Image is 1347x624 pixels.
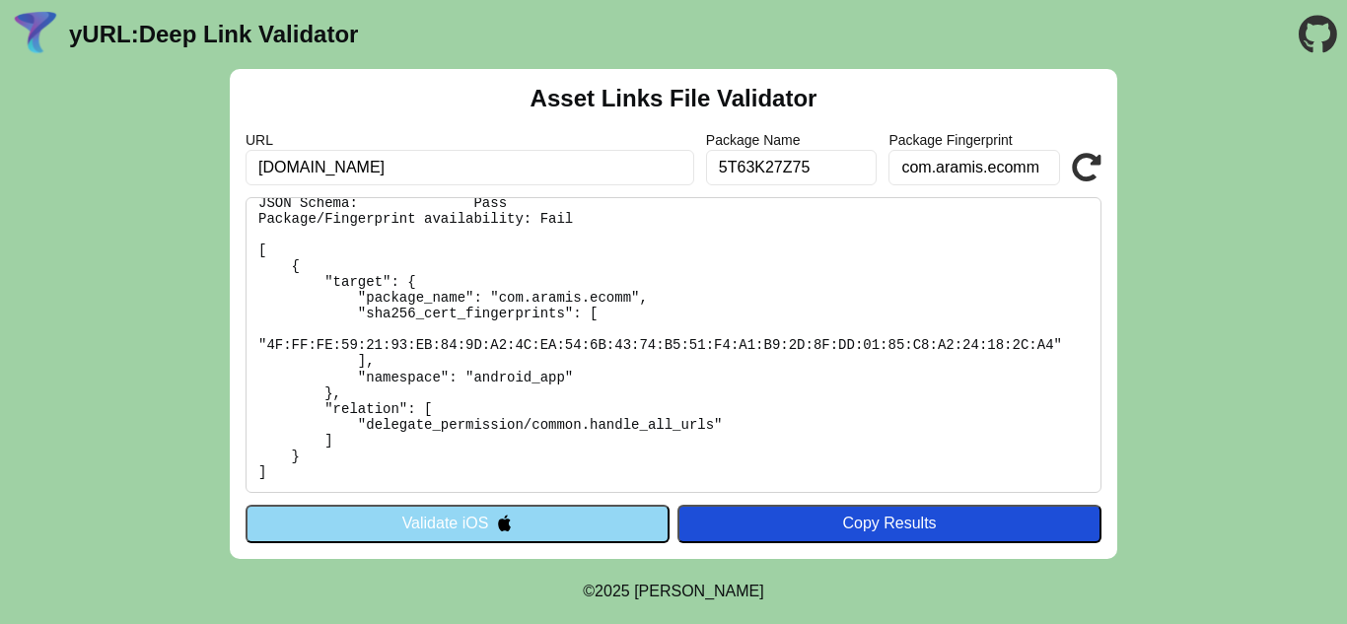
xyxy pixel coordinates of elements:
a: Michael Ibragimchayev's Personal Site [634,583,764,599]
label: URL [246,132,694,148]
label: Package Name [706,132,878,148]
input: Optional [706,150,878,185]
img: appleIcon.svg [496,515,513,531]
button: Validate iOS [246,505,670,542]
h2: Asset Links File Validator [531,85,817,112]
footer: © [583,559,763,624]
label: Package Fingerprint [888,132,1060,148]
div: Copy Results [687,515,1092,532]
a: yURL:Deep Link Validator [69,21,358,48]
span: 2025 [595,583,630,599]
input: Optional [888,150,1060,185]
pre: Found file at: [URL][DOMAIN_NAME] No Redirect: Pass Content-type: [application/json] JSON Validat... [246,197,1101,493]
img: yURL Logo [10,9,61,60]
button: Copy Results [677,505,1101,542]
input: Required [246,150,694,185]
